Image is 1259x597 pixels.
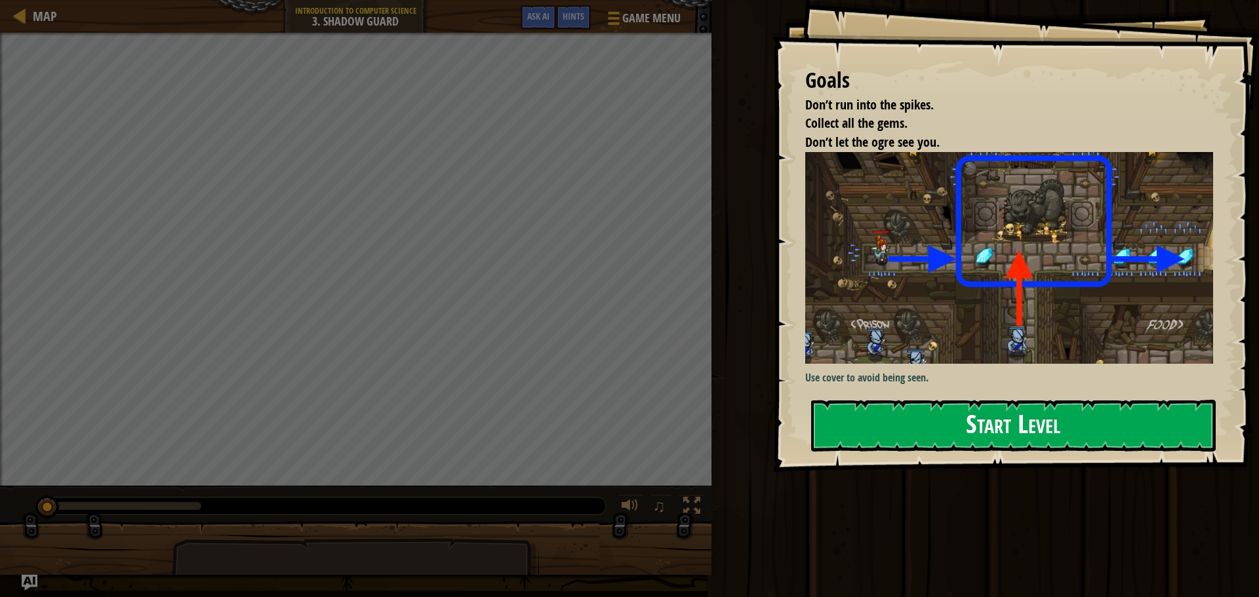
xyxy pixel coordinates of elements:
[805,370,1223,385] p: Use cover to avoid being seen.
[652,496,666,516] span: ♫
[26,7,57,25] a: Map
[527,10,550,22] span: Ask AI
[33,7,57,25] span: Map
[805,152,1223,364] img: Shadow guard
[789,114,1210,133] li: Collect all the gems.
[521,5,556,29] button: Ask AI
[563,10,584,22] span: Hints
[617,494,643,521] button: Adjust volume
[805,114,908,132] span: Collect all the gems.
[622,10,681,27] span: Game Menu
[789,96,1210,115] li: Don’t run into the spikes.
[789,133,1210,152] li: Don’t let the ogre see you.
[805,66,1213,96] div: Goals
[805,96,934,113] span: Don’t run into the spikes.
[597,5,689,36] button: Game Menu
[679,494,705,521] button: Toggle fullscreen
[22,575,37,590] button: Ask AI
[805,133,940,151] span: Don’t let the ogre see you.
[650,494,672,521] button: ♫
[811,400,1216,452] button: Start Level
